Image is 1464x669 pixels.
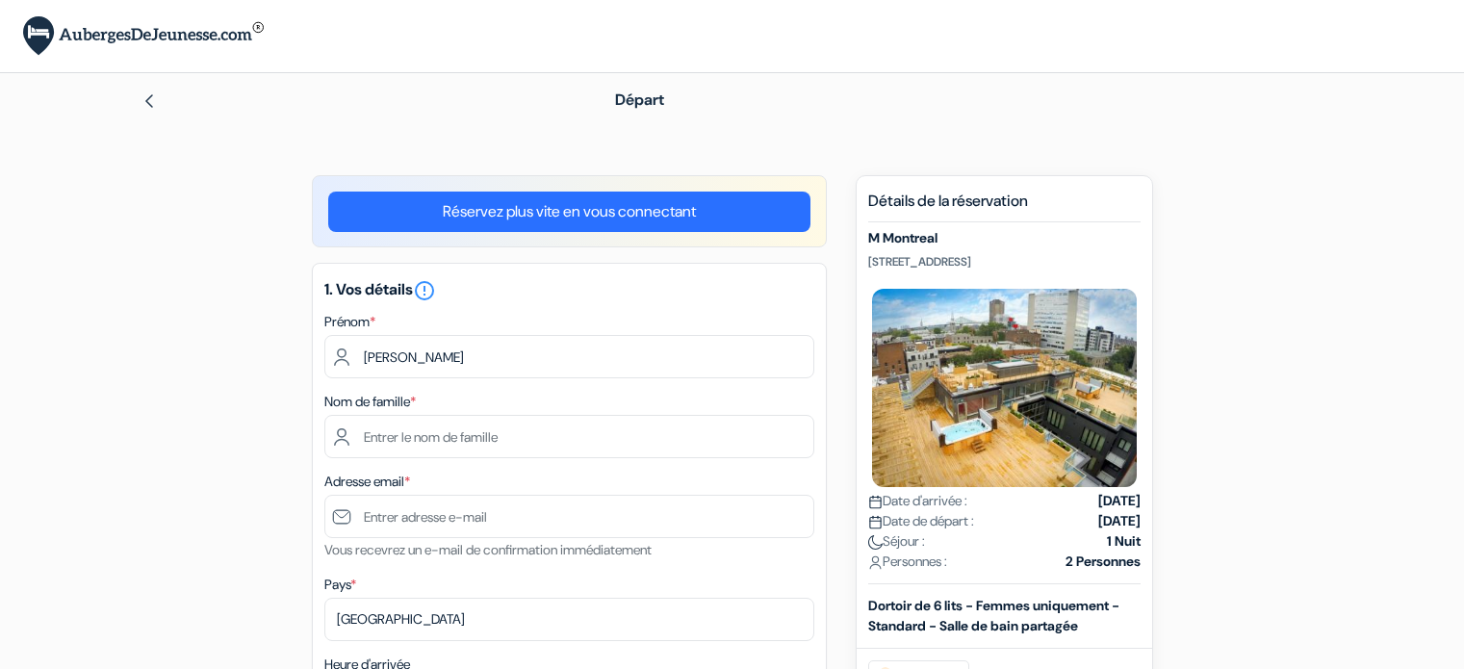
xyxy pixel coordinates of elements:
[1107,531,1141,552] strong: 1 Nuit
[1066,552,1141,572] strong: 2 Personnes
[868,495,883,509] img: calendar.svg
[324,335,814,378] input: Entrez votre prénom
[868,192,1141,222] h5: Détails de la réservation
[868,555,883,570] img: user_icon.svg
[868,230,1141,246] h5: M Montreal
[324,575,356,595] label: Pays
[413,279,436,302] i: error_outline
[868,552,947,572] span: Personnes :
[868,511,974,531] span: Date de départ :
[868,491,967,511] span: Date d'arrivée :
[868,597,1119,634] b: Dortoir de 6 lits - Femmes uniquement - Standard - Salle de bain partagée
[615,90,664,110] span: Départ
[868,531,925,552] span: Séjour :
[324,495,814,538] input: Entrer adresse e-mail
[324,415,814,458] input: Entrer le nom de famille
[868,535,883,550] img: moon.svg
[413,279,436,299] a: error_outline
[868,254,1141,270] p: [STREET_ADDRESS]
[324,472,410,492] label: Adresse email
[324,541,652,558] small: Vous recevrez un e-mail de confirmation immédiatement
[23,16,264,56] img: AubergesDeJeunesse.com
[141,93,157,109] img: left_arrow.svg
[1098,491,1141,511] strong: [DATE]
[328,192,810,232] a: Réservez plus vite en vous connectant
[324,312,375,332] label: Prénom
[868,515,883,529] img: calendar.svg
[324,279,814,302] h5: 1. Vos détails
[1098,511,1141,531] strong: [DATE]
[324,392,416,412] label: Nom de famille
